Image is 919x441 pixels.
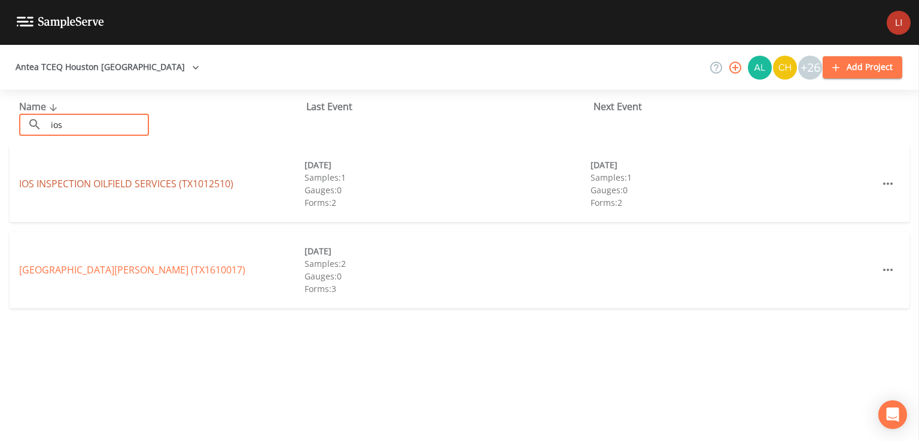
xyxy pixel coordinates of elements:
[306,99,594,114] div: Last Event
[305,171,590,184] div: Samples: 1
[748,56,772,80] img: 30a13df2a12044f58df5f6b7fda61338
[11,56,204,78] button: Antea TCEQ Houston [GEOGRAPHIC_DATA]
[305,245,590,257] div: [DATE]
[887,11,911,35] img: e1cb15338d9faa5df36971f19308172f
[798,56,822,80] div: +26
[305,159,590,171] div: [DATE]
[747,56,772,80] div: Alaina Hahn
[17,17,104,28] img: logo
[591,171,876,184] div: Samples: 1
[772,56,798,80] div: Charles Medina
[19,177,233,190] a: IOS INSPECTION OILFIELD SERVICES (TX1012510)
[305,184,590,196] div: Gauges: 0
[823,56,902,78] button: Add Project
[305,257,590,270] div: Samples: 2
[591,196,876,209] div: Forms: 2
[19,100,60,113] span: Name
[305,282,590,295] div: Forms: 3
[773,56,797,80] img: c74b8b8b1c7a9d34f67c5e0ca157ed15
[878,400,907,429] div: Open Intercom Messenger
[19,263,245,276] a: [GEOGRAPHIC_DATA][PERSON_NAME] (TX1610017)
[305,196,590,209] div: Forms: 2
[591,159,876,171] div: [DATE]
[591,184,876,196] div: Gauges: 0
[594,99,881,114] div: Next Event
[305,270,590,282] div: Gauges: 0
[47,114,149,136] input: Search Projects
